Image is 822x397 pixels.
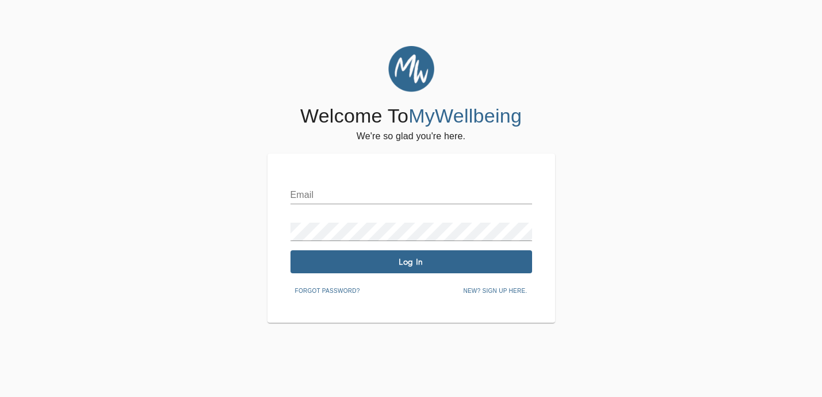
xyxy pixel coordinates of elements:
h4: Welcome To [300,104,522,128]
img: MyWellbeing [388,46,434,92]
span: New? Sign up here. [463,286,527,296]
span: MyWellbeing [408,105,522,127]
button: Log In [290,250,532,273]
span: Forgot password? [295,286,360,296]
span: Log In [295,257,527,268]
button: New? Sign up here. [458,283,532,300]
button: Forgot password? [290,283,365,300]
h6: We're so glad you're here. [357,128,465,144]
a: Forgot password? [290,285,365,295]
